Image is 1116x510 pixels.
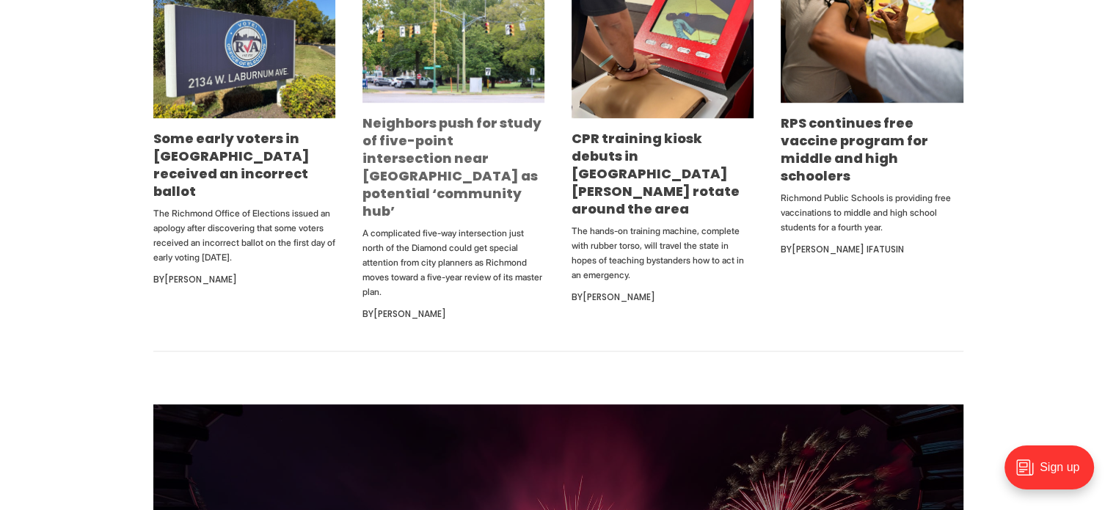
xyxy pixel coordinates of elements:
p: Richmond Public Schools is providing free vaccinations to middle and high school students for a f... [781,191,963,235]
a: [PERSON_NAME] [164,273,237,285]
p: The hands-on training machine, complete with rubber torso, will travel the state in hopes of teac... [572,224,754,283]
a: Some early voters in [GEOGRAPHIC_DATA] received an incorrect ballot [153,129,310,200]
a: [PERSON_NAME] Ifatusin [792,243,904,255]
a: [PERSON_NAME] [583,291,655,303]
a: CPR training kiosk debuts in [GEOGRAPHIC_DATA][PERSON_NAME] rotate around the area [572,129,740,218]
div: By [153,271,335,288]
div: By [572,288,754,306]
a: [PERSON_NAME] [373,307,446,320]
iframe: portal-trigger [992,438,1116,510]
div: By [781,241,963,258]
p: The Richmond Office of Elections issued an apology after discovering that some voters received an... [153,206,335,265]
a: Neighbors push for study of five-point intersection near [GEOGRAPHIC_DATA] as potential ‘communit... [362,114,541,220]
p: A complicated five-way intersection just north of the Diamond could get special attention from ci... [362,226,544,299]
div: By [362,305,544,323]
a: RPS continues free vaccine program for middle and high schoolers [781,114,928,185]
